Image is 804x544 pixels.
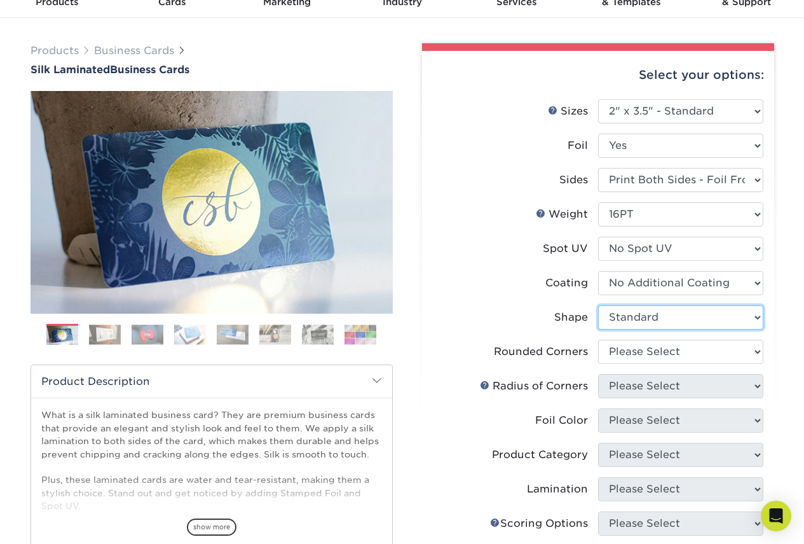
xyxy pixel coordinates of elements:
[46,319,78,351] img: Business Cards 01
[490,516,588,531] div: Scoring Options
[94,45,174,57] a: Business Cards
[554,310,588,325] div: Shape
[480,379,588,394] div: Radius of Corners
[494,344,588,359] div: Rounded Corners
[344,324,376,344] img: Business Cards 08
[89,324,121,344] img: Business Cards 02
[31,45,79,57] a: Products
[535,413,588,428] div: Foil Color
[527,482,588,497] div: Lamination
[31,21,393,384] img: Silk Laminated 01
[31,365,392,398] h2: Product Description
[174,324,206,344] img: Business Cards 04
[31,64,110,76] span: Silk Laminated
[31,64,393,76] h1: Business Cards
[761,501,791,531] div: Open Intercom Messenger
[568,138,588,153] div: Foil
[132,324,163,344] img: Business Cards 03
[432,51,764,99] div: Select your options:
[548,104,588,119] div: Sizes
[492,447,588,463] div: Product Category
[302,324,334,344] img: Business Cards 07
[259,324,291,344] img: Business Cards 06
[536,207,588,222] div: Weight
[31,64,393,76] a: Silk LaminatedBusiness Cards
[543,241,588,256] div: Spot UV
[545,275,588,291] div: Coating
[187,519,236,536] span: show more
[217,324,249,344] img: Business Cards 05
[559,172,588,188] div: Sides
